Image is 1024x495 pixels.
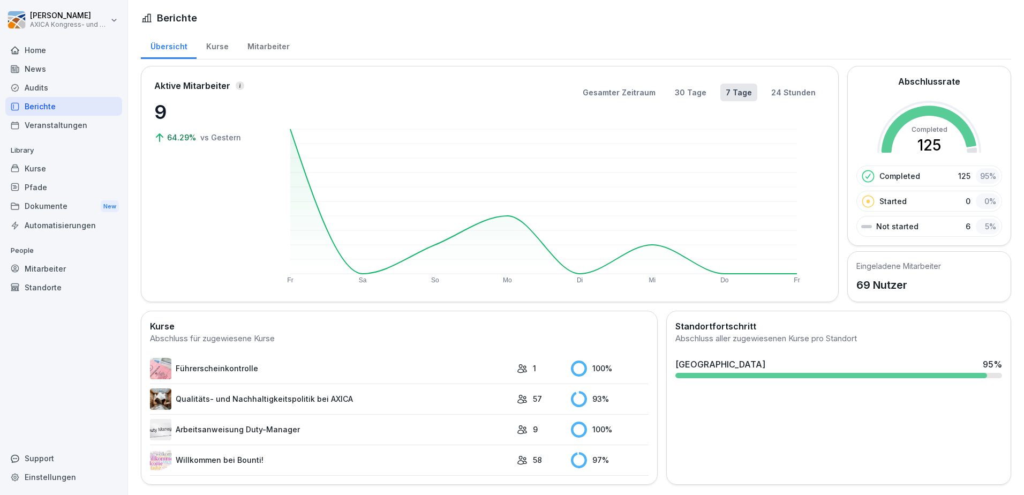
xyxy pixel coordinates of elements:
[856,277,941,293] p: 69 Nutzer
[5,449,122,468] div: Support
[150,388,511,410] a: Qualitäts- und Nachhaltigkeitspolitik bei AXICA
[197,32,238,59] a: Kurse
[571,361,649,377] div: 100 %
[983,358,1002,371] div: 95 %
[238,32,299,59] a: Mitarbeiter
[966,196,970,207] p: 0
[577,84,661,101] button: Gesamter Zeitraum
[876,221,918,232] p: Not started
[167,132,198,143] p: 64.29%
[720,276,729,284] text: Do
[150,358,511,379] a: Führerscheinkontrolle
[766,84,821,101] button: 24 Stunden
[671,354,1006,382] a: [GEOGRAPHIC_DATA]95%
[958,170,970,182] p: 125
[30,11,108,20] p: [PERSON_NAME]
[571,452,649,468] div: 97 %
[5,59,122,78] a: News
[5,278,122,297] a: Standorte
[5,116,122,134] a: Veranstaltungen
[5,41,122,59] a: Home
[571,422,649,438] div: 100 %
[5,216,122,235] a: Automatisierungen
[5,468,122,486] a: Einstellungen
[359,276,367,284] text: Sa
[150,320,649,333] h2: Kurse
[533,424,538,435] p: 9
[5,142,122,159] p: Library
[5,159,122,178] a: Kurse
[150,449,511,471] a: Willkommen bei Bounti!
[150,449,171,471] img: ezoyesrutavjy0yb17ox1s6s.png
[5,178,122,197] a: Pfade
[5,242,122,259] p: People
[5,197,122,216] div: Dokumente
[141,32,197,59] a: Übersicht
[649,276,656,284] text: Mi
[794,276,800,284] text: Fr
[101,200,119,213] div: New
[720,84,757,101] button: 7 Tage
[898,75,960,88] h2: Abschlussrate
[669,84,712,101] button: 30 Tage
[675,333,1002,345] div: Abschluss aller zugewiesenen Kurse pro Standort
[966,221,970,232] p: 6
[150,333,649,345] div: Abschluss für zugewiesene Kurse
[5,78,122,97] a: Audits
[5,97,122,116] a: Berichte
[431,276,439,284] text: So
[200,132,241,143] p: vs Gestern
[577,276,583,284] text: Di
[879,170,920,182] p: Completed
[675,358,765,371] div: [GEOGRAPHIC_DATA]
[287,276,293,284] text: Fr
[533,363,536,374] p: 1
[976,193,999,209] div: 0 %
[5,197,122,216] a: DokumenteNew
[154,79,230,92] p: Aktive Mitarbeiter
[150,358,171,379] img: tysqa3kn17sbof1d0u0endyv.png
[879,196,907,207] p: Started
[150,419,511,440] a: Arbeitsanweisung Duty-Manager
[675,320,1002,333] h2: Standortfortschritt
[154,97,261,126] p: 9
[533,454,542,466] p: 58
[856,260,941,272] h5: Eingeladene Mitarbeiter
[5,259,122,278] a: Mitarbeiter
[150,388,171,410] img: r1d5yf18y2brqtocaitpazkm.png
[533,393,542,404] p: 57
[976,219,999,234] div: 5 %
[157,11,197,25] h1: Berichte
[976,168,999,184] div: 95 %
[150,419,171,440] img: a8uzmyxkkdyibb3znixvropg.png
[30,21,108,28] p: AXICA Kongress- und Tagungszentrum Pariser Platz 3 GmbH
[571,391,649,407] div: 93 %
[503,276,512,284] text: Mo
